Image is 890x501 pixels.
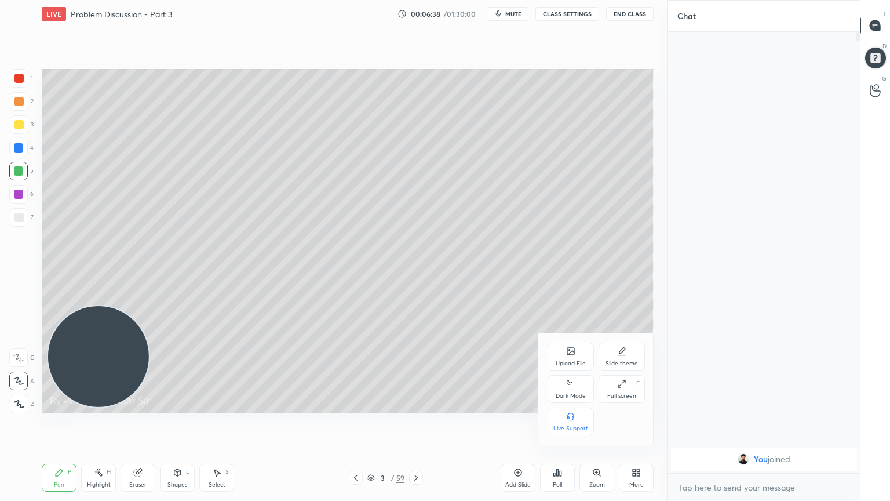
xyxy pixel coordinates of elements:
div: Full screen [607,393,636,399]
div: Slide theme [606,361,638,366]
div: F [636,380,640,386]
div: Dark Mode [556,393,586,399]
div: Upload File [556,361,586,366]
div: Live Support [553,426,588,431]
